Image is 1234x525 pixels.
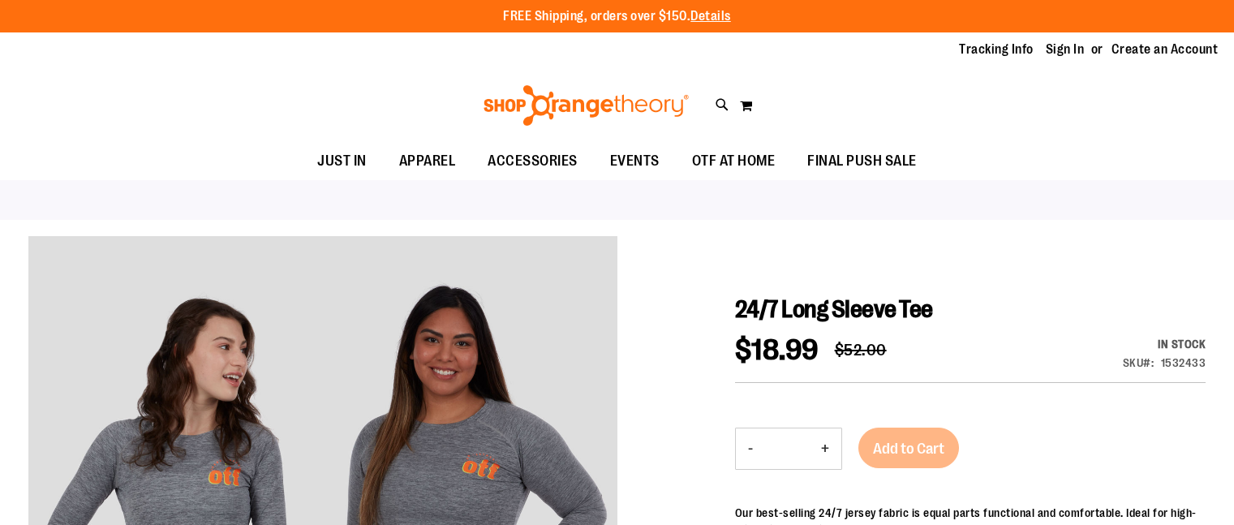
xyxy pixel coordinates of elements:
[959,41,1034,58] a: Tracking Info
[383,143,472,179] a: APPAREL
[676,143,792,180] a: OTF AT HOME
[690,9,731,24] a: Details
[503,7,731,26] p: FREE Shipping, orders over $150.
[692,143,776,179] span: OTF AT HOME
[765,429,809,468] input: Product quantity
[1111,41,1219,58] a: Create an Account
[399,143,456,179] span: APPAREL
[317,143,367,179] span: JUST IN
[735,334,819,367] span: $18.99
[301,143,383,180] a: JUST IN
[835,341,887,359] span: $52.00
[1123,336,1206,352] div: Availability
[1123,356,1154,369] strong: SKU
[1123,336,1206,352] div: In stock
[610,143,660,179] span: EVENTS
[736,428,765,469] button: Decrease product quantity
[488,143,578,179] span: ACCESSORIES
[809,428,841,469] button: Increase product quantity
[594,143,676,180] a: EVENTS
[735,295,933,323] span: 24/7 Long Sleeve Tee
[481,85,691,126] img: Shop Orangetheory
[1046,41,1085,58] a: Sign In
[791,143,933,180] a: FINAL PUSH SALE
[807,143,917,179] span: FINAL PUSH SALE
[471,143,594,180] a: ACCESSORIES
[1161,355,1206,371] div: 1532433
